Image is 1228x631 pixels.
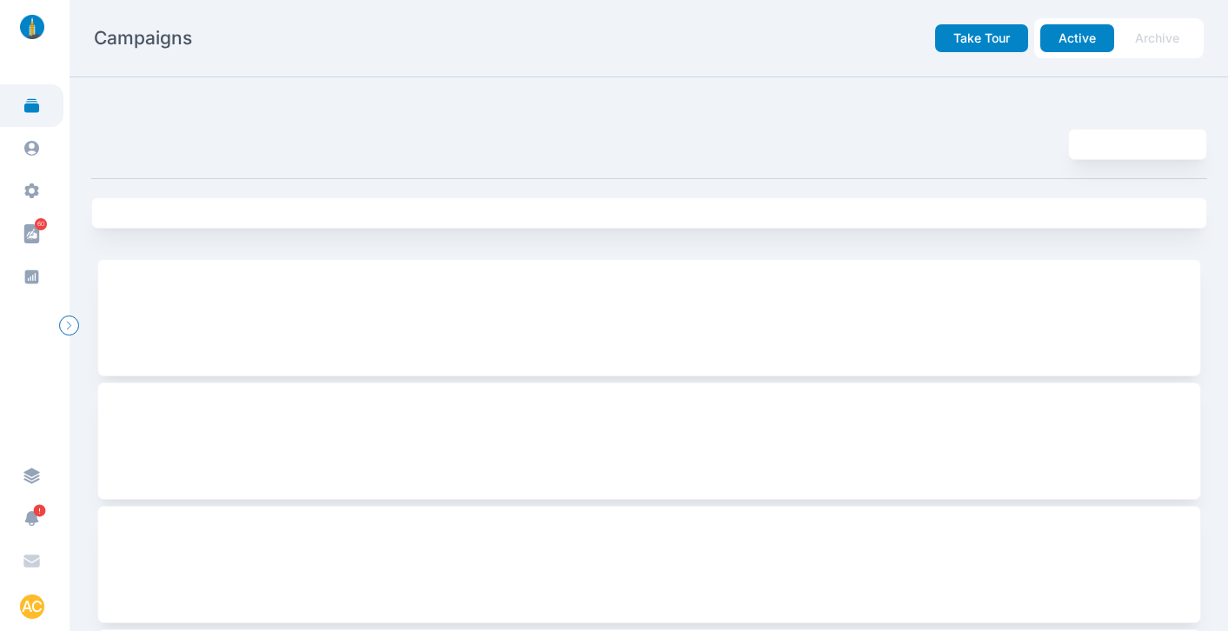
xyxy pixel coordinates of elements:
span: 60 [35,218,47,230]
button: Active [1040,24,1114,52]
img: linklaunch_small.2ae18699.png [14,15,50,39]
button: Archive [1117,24,1198,52]
button: Take Tour [935,24,1028,52]
h2: Campaigns [94,26,192,50]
